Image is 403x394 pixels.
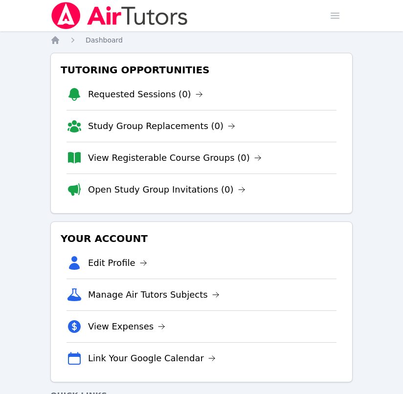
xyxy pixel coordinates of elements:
a: View Expenses [88,320,165,333]
a: Requested Sessions (0) [88,88,203,101]
a: Edit Profile [88,256,147,270]
a: Open Study Group Invitations (0) [88,183,246,197]
h3: Your Account [59,230,344,247]
nav: Breadcrumb [50,35,353,45]
a: Manage Air Tutors Subjects [88,288,220,302]
a: Dashboard [86,35,123,45]
a: View Registerable Course Groups (0) [88,151,262,165]
span: Dashboard [86,36,123,44]
a: Link Your Google Calendar [88,351,216,365]
a: Study Group Replacements (0) [88,119,235,133]
h3: Tutoring Opportunities [59,61,344,79]
img: Air Tutors [50,2,189,29]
